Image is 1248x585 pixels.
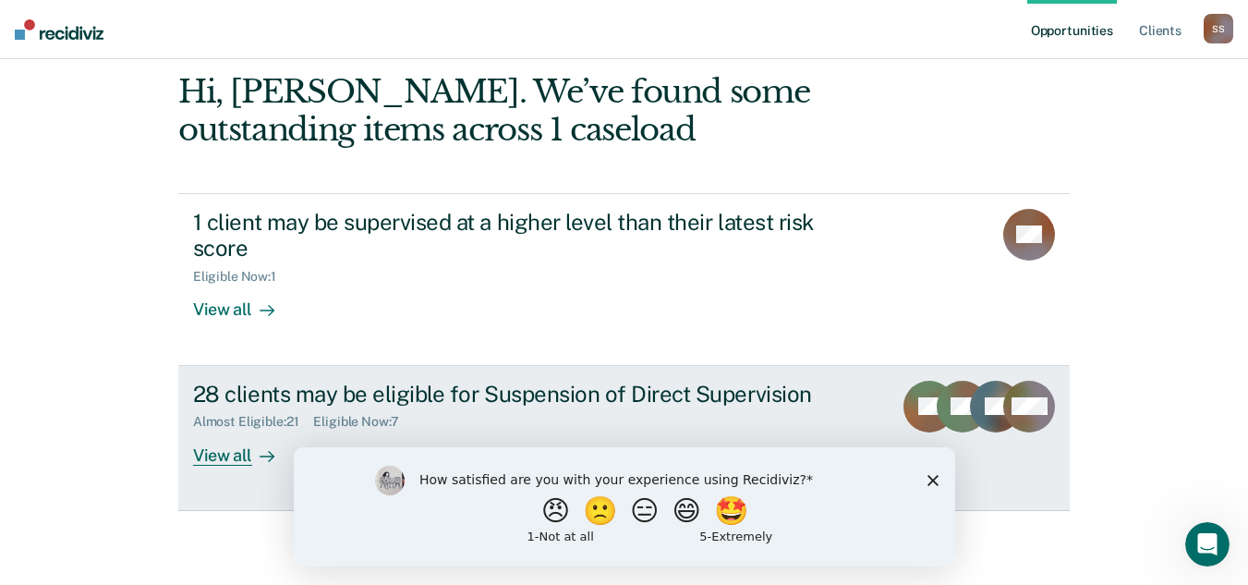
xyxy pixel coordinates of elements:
img: Recidiviz [15,19,103,40]
div: 1 client may be supervised at a higher level than their latest risk score [193,209,842,262]
div: 28 clients may be eligible for Suspension of Direct Supervision [193,381,842,408]
div: Eligible Now : 7 [313,414,413,430]
button: SS [1204,14,1233,43]
div: Almost Eligible : 21 [193,414,314,430]
iframe: Intercom live chat [1185,522,1230,567]
iframe: Survey by Kim from Recidiviz [294,447,955,567]
div: Hi, [PERSON_NAME]. We’ve found some outstanding items across 1 caseload [178,73,891,149]
a: 28 clients may be eligible for Suspension of Direct SupervisionAlmost Eligible:21Eligible Now:7Vi... [178,366,1070,511]
div: Eligible Now : 1 [193,269,291,285]
div: S S [1204,14,1233,43]
a: 1 client may be supervised at a higher level than their latest risk scoreEligible Now:1View all [178,193,1070,366]
div: View all [193,285,297,321]
div: View all [193,430,297,466]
